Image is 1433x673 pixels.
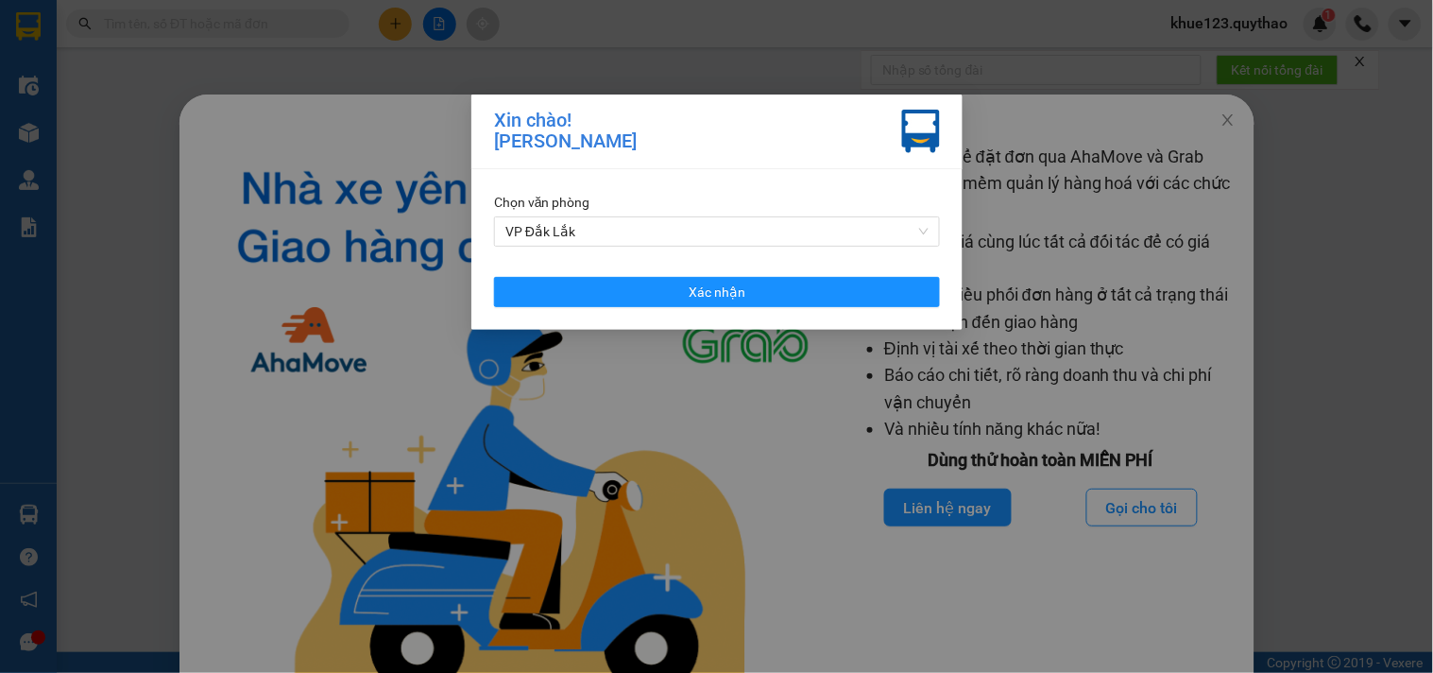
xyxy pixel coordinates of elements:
[494,110,637,153] div: Xin chào! [PERSON_NAME]
[689,282,745,302] span: Xác nhận
[902,110,940,153] img: vxr-icon
[494,277,940,307] button: Xác nhận
[505,217,929,246] span: VP Đắk Lắk
[494,192,940,213] div: Chọn văn phòng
